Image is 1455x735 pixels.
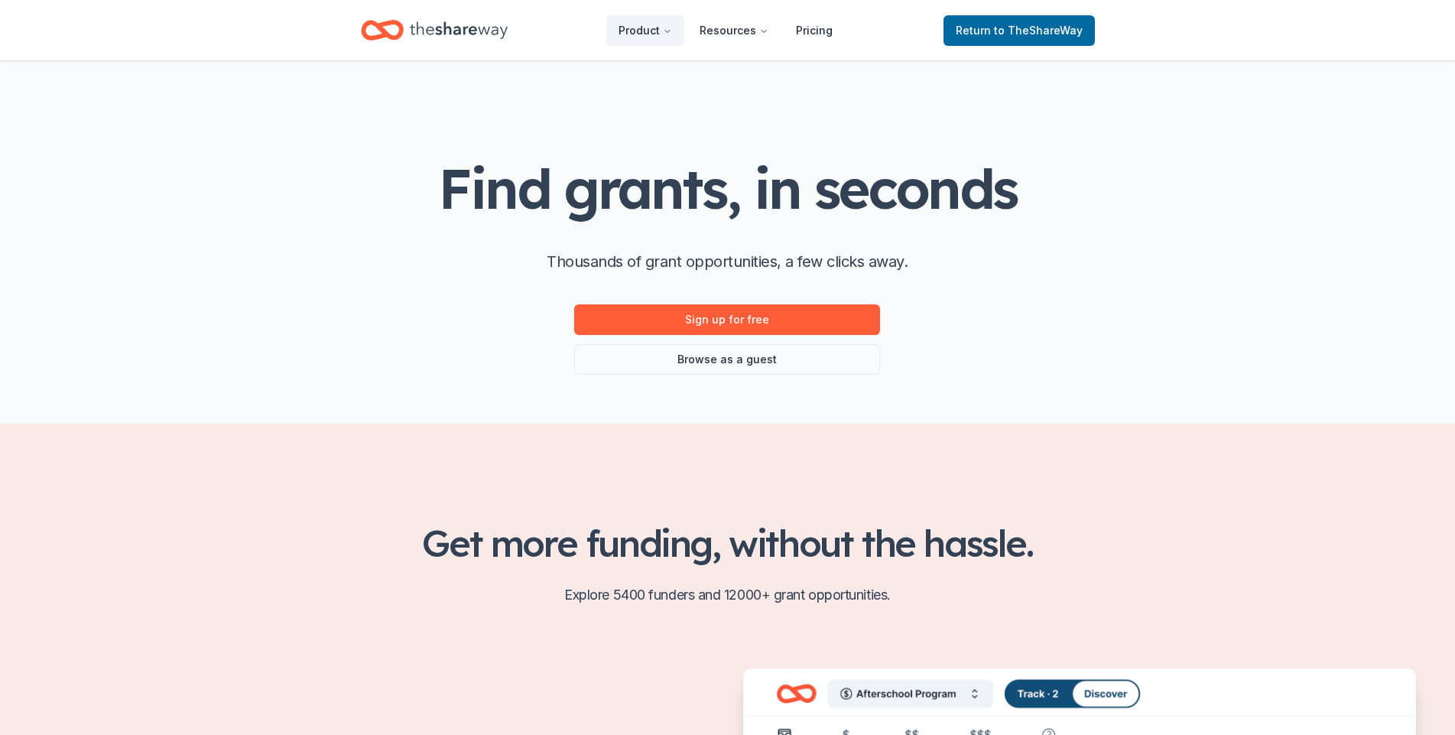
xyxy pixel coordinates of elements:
[956,21,1083,40] span: Return
[574,344,880,375] a: Browse as a guest
[438,158,1016,219] h1: Find grants, in seconds
[574,304,880,335] a: Sign up for free
[687,15,781,46] button: Resources
[994,24,1083,37] span: to TheShareWay
[943,15,1095,46] a: Returnto TheShareWay
[361,522,1095,564] h2: Get more funding, without the hassle.
[606,15,684,46] button: Product
[361,12,508,48] a: Home
[784,15,845,46] a: Pricing
[547,249,908,274] p: Thousands of grant opportunities, a few clicks away.
[606,12,845,48] nav: Main
[361,583,1095,607] p: Explore 5400 funders and 12000+ grant opportunities.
